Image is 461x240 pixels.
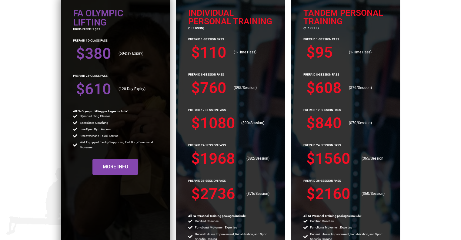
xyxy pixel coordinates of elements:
p: (1-Time Pass) [349,49,385,56]
p: ($95/Session) [233,85,270,91]
p: (1-Time Pass) [233,49,270,56]
p: ($82/Session) [246,156,270,162]
p: PREPAID 12-SESSION PASS [188,108,273,113]
p: PREPAID 12-SESSION PASS [303,108,388,113]
p: Prepaid 1-Session Pass [303,37,388,42]
h3: $1080 [191,116,235,131]
span: Free Water and Towel Service [78,134,118,139]
b: All FA Personal Training packages include: [303,214,361,218]
h3: $840 [306,116,342,131]
p: ($76/Session) [349,85,385,91]
a: More Info [92,159,138,175]
p: PREPAID 15-CLASS PASs [73,38,158,43]
p: (1 person) [188,26,273,31]
h3: $1560 [306,151,355,166]
span: Specialized Coaching [78,120,108,126]
b: All FA Personal Training packages include: [188,214,246,218]
h2: individual Personal Training [188,9,273,26]
p: ($76/Session) [246,191,270,197]
span: More Info [102,164,128,169]
p: Prepaid 25-Class Pass [73,73,158,79]
p: Prepaid 1-Session Pass [188,37,273,42]
p: PREPAID 24-SESSION PASs [303,143,388,148]
b: All FA Olympic Lifting packages include: [73,110,128,113]
p: (60-Day Expiry) [118,51,155,57]
span: Functional Movement Expertise [193,225,237,230]
h3: $610 [76,82,112,97]
span: Free Open Gym Access [78,127,111,132]
p: (2 People) [303,26,388,31]
span: Well-Equipped Facility Supporting Full-Body Functional Movement [78,140,158,150]
p: ($65/Session [361,156,385,162]
p: PREPAID 36-SESSION PASS [303,178,388,184]
p: (120-Day Expiry) [118,86,155,92]
h3: $760 [191,80,227,96]
h2: FA Olympic Lifting [73,9,158,27]
h3: $1968 [191,151,240,166]
h3: $608 [306,80,342,96]
p: ($90/Session) [241,120,270,126]
span: Functional Movement Expertise [309,225,352,230]
h3: $110 [191,45,227,60]
h3: $2160 [306,186,355,201]
span: Olympic Lifting Classes [78,114,110,119]
h3: $95 [306,45,342,60]
span: Certified Coaches [193,219,219,224]
h3: $380 [76,46,112,61]
p: drop-in fee is $33 [73,27,158,32]
p: PREPAID 36-SESSION PASS [188,178,273,184]
h3: $2736 [191,186,240,201]
p: ($60/Session) [361,191,385,197]
p: ($70/Session) [349,120,385,126]
h2: Tandem Personal Training [303,9,388,26]
p: PREPAID 8-SESSION PASS [188,72,273,77]
p: PREPAID 8-SESSION PASS [303,72,388,77]
span: Certified Coaches [309,219,334,224]
p: PREPAID 24-SESSION PASs [188,143,273,148]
